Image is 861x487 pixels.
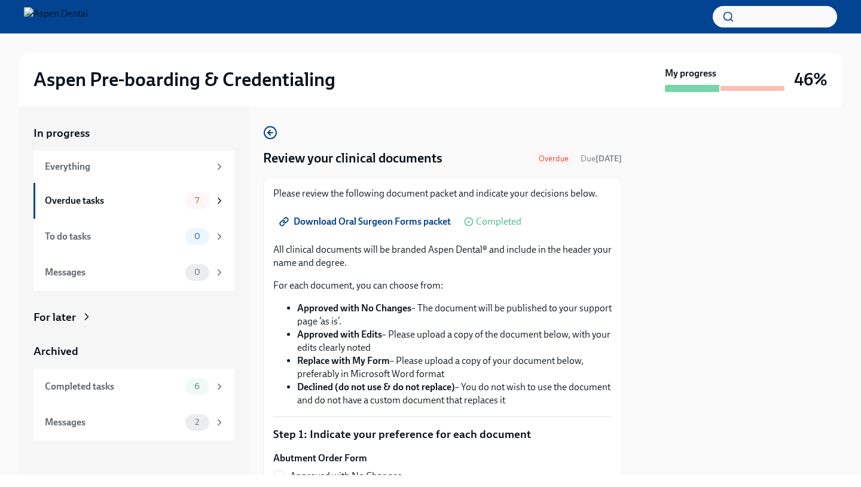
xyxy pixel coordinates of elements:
[33,405,234,440] a: Messages2
[297,355,390,366] strong: Replace with My Form
[665,67,716,80] strong: My progress
[33,219,234,255] a: To do tasks0
[273,210,459,234] a: Download Oral Surgeon Forms packet
[290,470,402,483] span: Approved with No Changes
[187,268,207,277] span: 0
[33,310,76,325] div: For later
[297,302,612,328] li: – The document will be published to your support page ‘as is’.
[45,194,181,207] div: Overdue tasks
[263,149,442,167] h4: Review your clinical documents
[476,217,521,226] span: Completed
[273,279,612,292] p: For each document, you can choose from:
[188,418,206,427] span: 2
[297,381,455,393] strong: Declined (do not use & do not replace)
[282,216,451,228] span: Download Oral Surgeon Forms packet
[273,243,612,269] p: All clinical documents will be branded Aspen Dental® and include in the header your name and degree.
[297,329,382,340] strong: Approved with Edits
[188,196,206,205] span: 7
[297,328,612,354] li: – Please upload a copy of the document below, with your edits clearly noted
[45,380,181,393] div: Completed tasks
[33,255,234,290] a: Messages0
[45,266,181,279] div: Messages
[187,232,207,241] span: 0
[532,154,576,163] span: Overdue
[24,7,88,26] img: Aspen Dental
[45,416,181,429] div: Messages
[33,125,234,141] a: In progress
[33,183,234,219] a: Overdue tasks7
[297,354,612,381] li: – Please upload a copy of your document below, preferably in Microsoft Word format
[297,302,411,314] strong: Approved with No Changes
[297,381,612,407] li: – You do not wish to use the document and do not have a custom document that replaces it
[45,160,209,173] div: Everything
[33,369,234,405] a: Completed tasks6
[33,310,234,325] a: For later
[581,153,622,164] span: July 19th, 2025 10:00
[273,187,612,200] p: Please review the following document packet and indicate your decisions below.
[33,68,335,91] h2: Aspen Pre-boarding & Credentialing
[596,154,622,164] strong: [DATE]
[33,344,234,359] a: Archived
[33,151,234,183] a: Everything
[45,230,181,243] div: To do tasks
[794,69,828,90] h3: 46%
[581,154,622,164] span: Due
[273,427,612,442] p: Step 1: Indicate your preference for each document
[273,452,454,465] label: Abutment Order Form
[187,382,207,391] span: 6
